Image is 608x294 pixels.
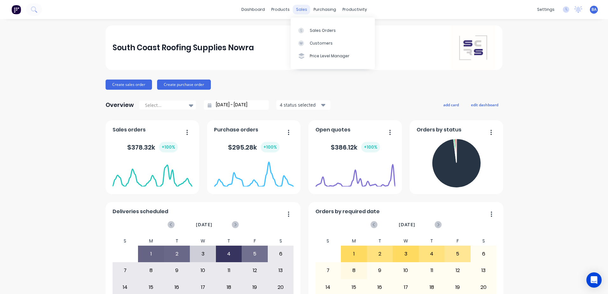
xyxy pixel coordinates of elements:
[393,262,418,278] div: 10
[315,126,350,134] span: Open quotes
[315,262,341,278] div: 7
[341,262,367,278] div: 8
[164,262,190,278] div: 9
[238,5,268,14] a: dashboard
[331,142,380,152] div: $ 386.12k
[268,246,294,262] div: 6
[471,262,496,278] div: 13
[276,100,330,110] button: 4 status selected
[106,80,152,90] button: Create sales order
[534,5,558,14] div: settings
[591,7,597,12] span: BA
[242,236,268,246] div: F
[310,53,349,59] div: Price Level Manager
[190,262,216,278] div: 10
[138,236,164,246] div: M
[445,246,470,262] div: 5
[419,246,445,262] div: 4
[417,126,461,134] span: Orders by status
[159,142,178,152] div: + 100 %
[291,50,375,62] a: Price Level Manager
[261,142,280,152] div: + 100 %
[113,208,168,215] span: Deliveries scheduled
[157,80,211,90] button: Create purchase order
[216,246,242,262] div: 4
[471,236,497,246] div: S
[367,262,393,278] div: 9
[113,126,146,134] span: Sales orders
[445,262,470,278] div: 12
[361,142,380,152] div: + 100 %
[399,221,415,228] span: [DATE]
[228,142,280,152] div: $ 295.28k
[138,262,164,278] div: 8
[190,246,216,262] div: 3
[138,246,164,262] div: 1
[586,272,602,288] div: Open Intercom Messenger
[268,262,294,278] div: 13
[367,236,393,246] div: T
[451,25,495,70] img: South Coast Roofing Supplies Nowra
[393,236,419,246] div: W
[445,236,471,246] div: F
[106,99,134,111] div: Overview
[367,246,393,262] div: 2
[439,101,463,109] button: add card
[293,5,310,14] div: sales
[242,246,267,262] div: 5
[341,246,367,262] div: 1
[419,236,445,246] div: T
[127,142,178,152] div: $ 378.32k
[310,28,336,33] div: Sales Orders
[164,246,190,262] div: 2
[310,40,333,46] div: Customers
[280,101,320,108] div: 4 status selected
[315,208,380,215] span: Orders by required date
[190,236,216,246] div: W
[268,5,293,14] div: products
[164,236,190,246] div: T
[419,262,445,278] div: 11
[291,24,375,37] a: Sales Orders
[113,41,254,54] div: South Coast Roofing Supplies Nowra
[339,5,370,14] div: productivity
[216,262,242,278] div: 11
[393,246,418,262] div: 3
[268,236,294,246] div: S
[216,236,242,246] div: T
[315,236,341,246] div: S
[467,101,502,109] button: edit dashboard
[112,236,138,246] div: S
[196,221,212,228] span: [DATE]
[11,5,21,14] img: Factory
[310,5,339,14] div: purchasing
[471,246,496,262] div: 6
[341,236,367,246] div: M
[291,37,375,50] a: Customers
[214,126,258,134] span: Purchase orders
[113,262,138,278] div: 7
[242,262,267,278] div: 12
